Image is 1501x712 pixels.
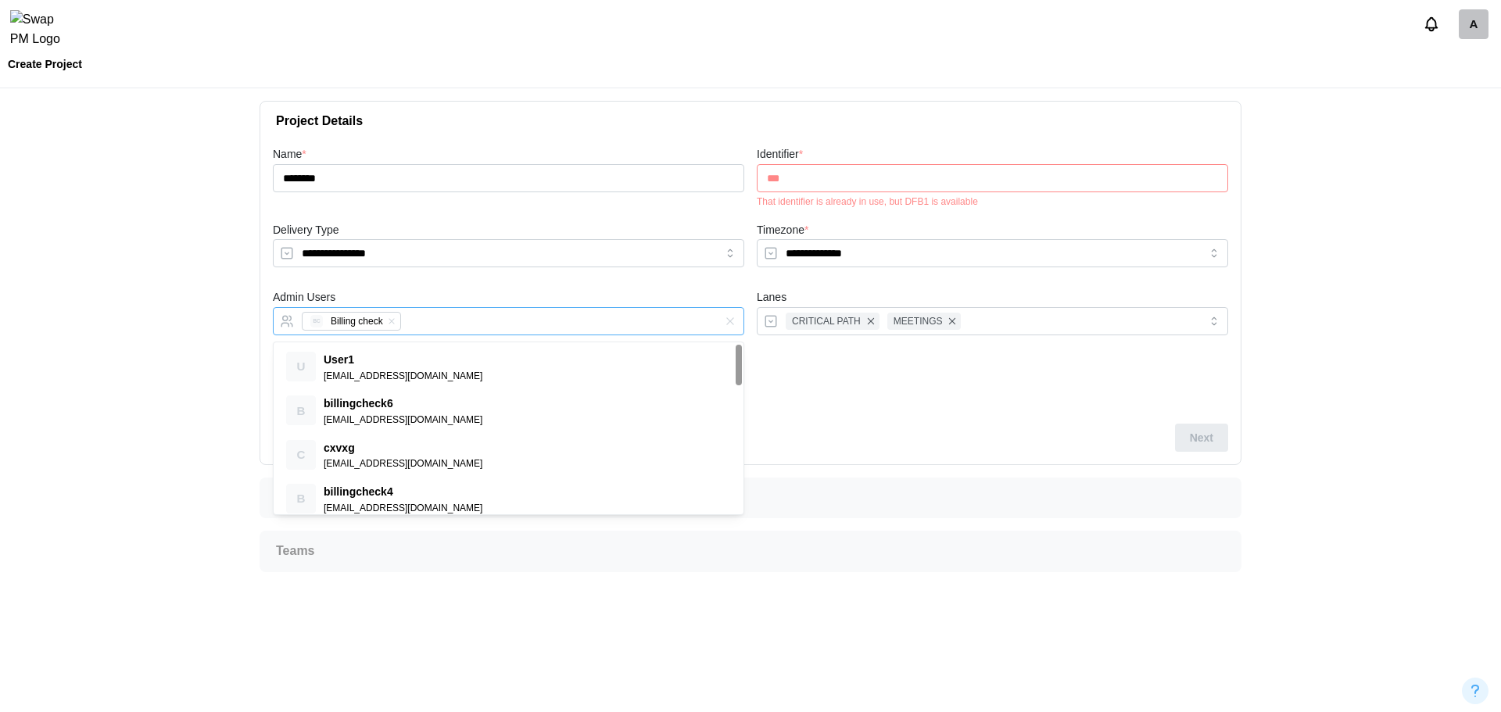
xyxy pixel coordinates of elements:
[260,141,1241,464] div: Project Details
[273,222,339,239] label: Delivery Type
[757,196,1228,207] div: That identifier is already in use, but DFB1 is available
[757,146,803,163] label: Identifier
[757,222,808,239] label: Timezone
[286,395,316,425] div: B
[894,314,943,329] span: MEETINGS
[324,395,482,413] div: billingcheck6
[1418,11,1445,38] button: Notifications
[310,315,323,327] div: BC
[276,531,1213,571] span: Teams
[324,413,482,428] div: [EMAIL_ADDRESS][DOMAIN_NAME]
[324,484,482,501] div: billingcheck4
[1459,9,1488,39] div: A
[276,102,1213,141] span: Project Details
[324,352,482,369] div: User1
[8,59,82,70] div: Create Project
[286,352,316,381] div: U
[260,478,1241,517] button: Scheduling
[757,289,786,306] label: Lanes
[1459,9,1488,39] a: az
[260,531,1241,571] button: Teams
[324,501,482,516] div: [EMAIL_ADDRESS][DOMAIN_NAME]
[324,456,482,471] div: [EMAIL_ADDRESS][DOMAIN_NAME]
[324,440,482,457] div: cxvxg
[10,10,73,49] img: Swap PM Logo
[273,289,335,306] label: Admin Users
[324,369,482,384] div: [EMAIL_ADDRESS][DOMAIN_NAME]
[286,484,316,513] div: B
[286,440,316,470] div: C
[276,478,1213,517] span: Scheduling
[260,102,1241,141] button: Project Details
[331,314,383,329] div: Billing check
[273,146,306,163] label: Name
[792,314,861,329] span: CRITICAL PATH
